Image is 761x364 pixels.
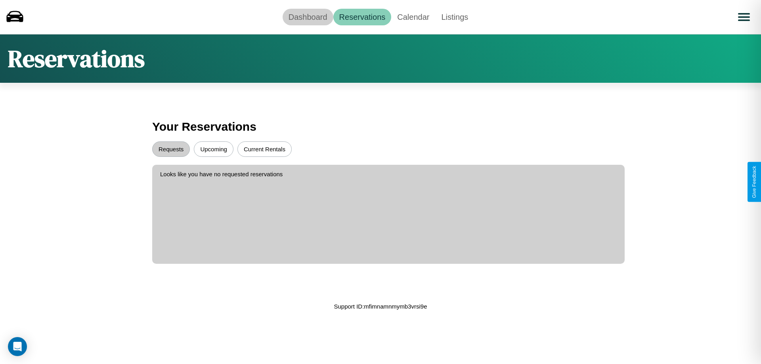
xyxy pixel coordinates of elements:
[194,141,233,157] button: Upcoming
[8,337,27,356] div: Open Intercom Messenger
[160,169,617,179] p: Looks like you have no requested reservations
[283,9,333,25] a: Dashboard
[435,9,474,25] a: Listings
[334,301,427,312] p: Support ID: mfimnamnmymb3vrsi9e
[152,116,609,137] h3: Your Reservations
[152,141,190,157] button: Requests
[333,9,392,25] a: Reservations
[8,42,145,75] h1: Reservations
[391,9,435,25] a: Calendar
[751,166,757,198] div: Give Feedback
[237,141,292,157] button: Current Rentals
[733,6,755,28] button: Open menu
